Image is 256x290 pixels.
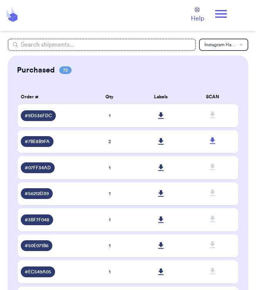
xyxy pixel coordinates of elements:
button: Instagram Handle [199,39,248,51]
a: Help [191,7,204,23]
span: # EC549A05 [25,269,51,275]
span: # 9D536FDC [25,113,52,119]
span: 1 [109,270,110,274]
span: 1 [109,113,110,118]
input: Search shipments... [8,39,196,51]
span: 1 [109,165,110,170]
th: Labels [136,88,187,106]
span: # 56212D39 [25,191,49,197]
span: 1 [109,217,110,222]
span: # 50E071B6 [25,243,49,249]
h2: Purchased [17,65,55,76]
th: SCAN [187,88,238,106]
span: 2 [109,139,111,144]
span: 1 [109,191,110,196]
span: # 07FF34AD [25,165,51,171]
th: Order # [18,88,84,106]
span: # 3BF7F048 [25,217,49,223]
span: 1 [109,243,110,248]
span: Help [191,14,204,23]
th: Qty [84,88,136,106]
span: # 7BE8B9FA [25,138,50,145]
span: Instagram Handle [204,42,236,47]
span: 72 [59,66,72,74]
